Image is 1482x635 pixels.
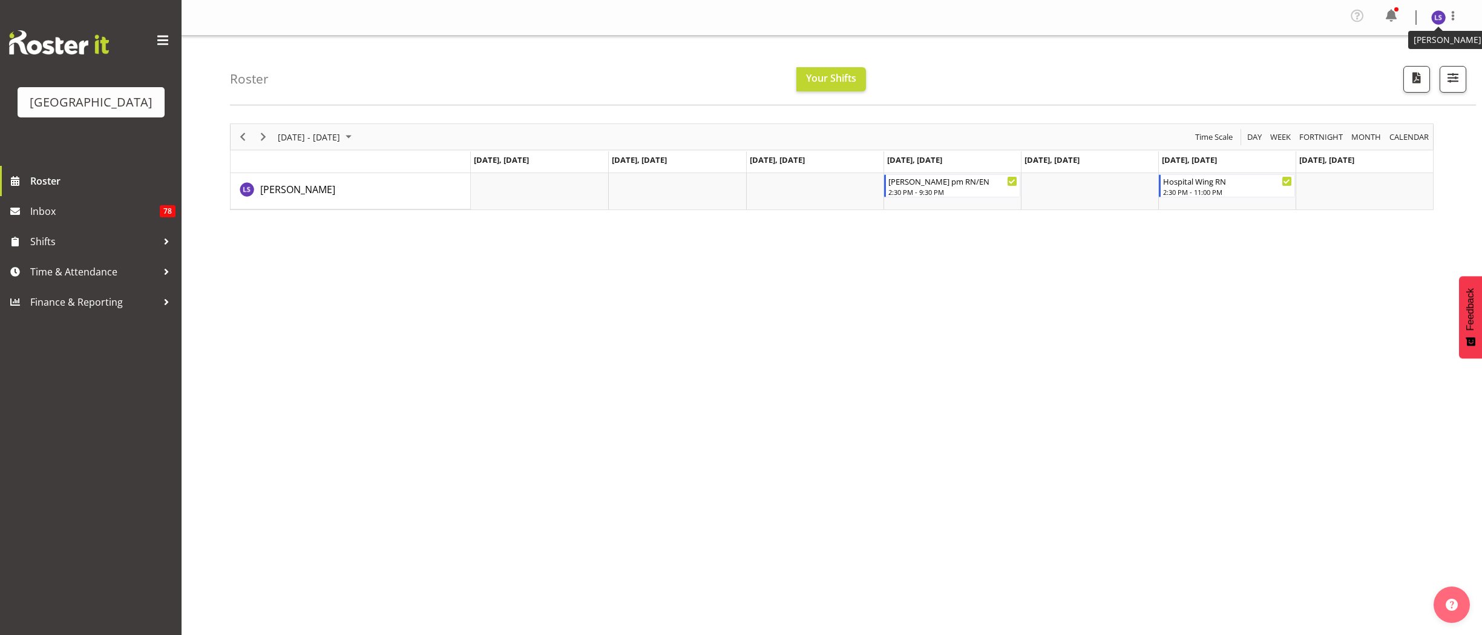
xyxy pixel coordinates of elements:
div: Hospital Wing RN [1163,175,1292,187]
button: Fortnight [1297,130,1345,145]
img: Rosterit website logo [9,30,109,54]
span: Roster [30,172,175,190]
span: Finance & Reporting [30,293,157,311]
button: Next [255,130,272,145]
div: 2:30 PM - 9:30 PM [888,187,1017,197]
span: [DATE] - [DATE] [277,130,341,145]
img: help-xxl-2.png [1446,599,1458,611]
span: calendar [1388,130,1430,145]
a: [PERSON_NAME] [260,182,335,197]
button: Your Shifts [796,67,866,91]
span: [DATE], [DATE] [612,154,667,165]
h4: Roster [230,72,269,86]
div: Liz Schofield"s event - Hospital Wing RN Begin From Saturday, September 13, 2025 at 2:30:00 PM GM... [1159,174,1295,197]
span: Fortnight [1298,130,1344,145]
table: Timeline Week of September 11, 2025 [471,173,1433,209]
span: Day [1246,130,1263,145]
button: Timeline Day [1245,130,1264,145]
div: [PERSON_NAME] pm RN/EN [888,175,1017,187]
button: Filter Shifts [1440,66,1466,93]
div: [GEOGRAPHIC_DATA] [30,93,152,111]
span: Week [1269,130,1292,145]
span: Time Scale [1194,130,1234,145]
span: Shifts [30,232,157,251]
span: [PERSON_NAME] [260,183,335,196]
div: 2:30 PM - 11:00 PM [1163,187,1292,197]
div: Liz Schofield"s event - Ressie pm RN/EN Begin From Thursday, September 11, 2025 at 2:30:00 PM GMT... [884,174,1020,197]
span: Feedback [1465,288,1476,331]
div: Next [253,124,274,150]
img: liz-schofield10772.jpg [1431,10,1446,25]
button: Download a PDF of the roster according to the set date range. [1403,66,1430,93]
td: Liz Schofield resource [231,173,471,209]
button: Month [1388,130,1431,145]
span: Time & Attendance [30,263,157,281]
button: Feedback - Show survey [1459,276,1482,358]
span: [DATE], [DATE] [1025,154,1080,165]
span: Your Shifts [806,71,856,85]
span: Month [1350,130,1382,145]
button: Timeline Month [1349,130,1383,145]
span: 78 [160,205,175,217]
span: [DATE], [DATE] [750,154,805,165]
span: [DATE], [DATE] [887,154,942,165]
button: Time Scale [1193,130,1235,145]
button: Previous [235,130,251,145]
span: Inbox [30,202,160,220]
div: Previous [232,124,253,150]
span: [DATE], [DATE] [474,154,529,165]
button: Timeline Week [1268,130,1293,145]
div: Timeline Week of September 11, 2025 [230,123,1434,210]
span: [DATE], [DATE] [1299,154,1354,165]
button: September 08 - 14, 2025 [276,130,357,145]
span: [DATE], [DATE] [1162,154,1217,165]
